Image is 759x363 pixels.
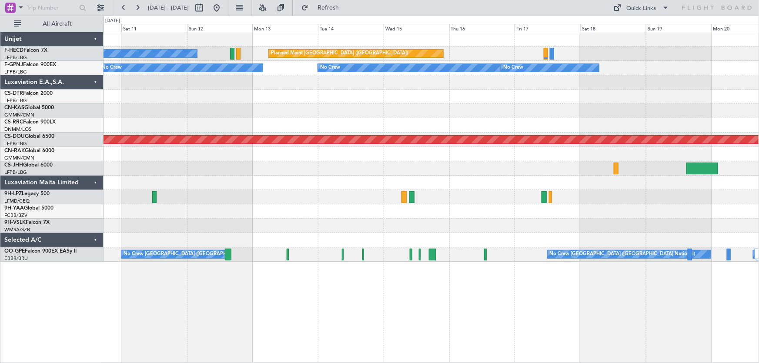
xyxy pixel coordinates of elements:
[4,169,27,176] a: LFPB/LBG
[4,126,31,133] a: DNMM/LOS
[384,24,449,32] div: Wed 15
[297,1,349,15] button: Refresh
[503,61,523,74] div: No Crew
[4,148,25,153] span: CN-RAK
[4,62,56,67] a: F-GPNJFalcon 900EX
[4,148,54,153] a: CN-RAKGlobal 6000
[23,21,92,27] span: All Aircraft
[515,24,580,32] div: Fri 17
[4,255,28,262] a: EBBR/BRU
[121,24,187,32] div: Sat 11
[4,105,54,110] a: CN-KASGlobal 5000
[320,61,340,74] div: No Crew
[627,4,656,13] div: Quick Links
[4,212,27,219] a: FCBB/BZV
[4,48,23,53] span: F-HECD
[609,1,674,15] button: Quick Links
[4,120,23,125] span: CS-RRC
[10,17,94,31] button: All Aircraft
[252,24,318,32] div: Mon 13
[27,1,77,14] input: Trip Number
[271,47,408,60] div: Planned Maint [GEOGRAPHIC_DATA] ([GEOGRAPHIC_DATA])
[4,163,23,168] span: CS-JHH
[449,24,515,32] div: Thu 16
[4,249,25,254] span: OO-GPE
[4,220,50,225] a: 9H-VSLKFalcon 7X
[646,24,712,32] div: Sun 19
[4,97,27,104] a: LFPB/LBG
[4,163,53,168] a: CS-JHHGlobal 6000
[4,220,26,225] span: 9H-VSLK
[4,155,34,161] a: GMMN/CMN
[4,140,27,147] a: LFPB/LBG
[4,249,77,254] a: OO-GPEFalcon 900EX EASy II
[4,62,23,67] span: F-GPNJ
[4,120,56,125] a: CS-RRCFalcon 900LX
[4,54,27,61] a: LFPB/LBG
[4,91,53,96] a: CS-DTRFalcon 2000
[4,105,24,110] span: CN-KAS
[4,134,54,139] a: CS-DOUGlobal 6500
[4,198,30,204] a: LFMD/CEQ
[102,61,122,74] div: No Crew
[4,48,47,53] a: F-HECDFalcon 7X
[4,69,27,75] a: LFPB/LBG
[4,191,50,196] a: 9H-LPZLegacy 500
[580,24,646,32] div: Sat 18
[310,5,347,11] span: Refresh
[550,248,695,261] div: No Crew [GEOGRAPHIC_DATA] ([GEOGRAPHIC_DATA] National)
[4,191,22,196] span: 9H-LPZ
[124,248,269,261] div: No Crew [GEOGRAPHIC_DATA] ([GEOGRAPHIC_DATA] National)
[4,134,25,139] span: CS-DOU
[4,226,30,233] a: WMSA/SZB
[4,206,24,211] span: 9H-YAA
[105,17,120,25] div: [DATE]
[4,112,34,118] a: GMMN/CMN
[4,206,53,211] a: 9H-YAAGlobal 5000
[4,91,23,96] span: CS-DTR
[148,4,189,12] span: [DATE] - [DATE]
[187,24,253,32] div: Sun 12
[318,24,384,32] div: Tue 14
